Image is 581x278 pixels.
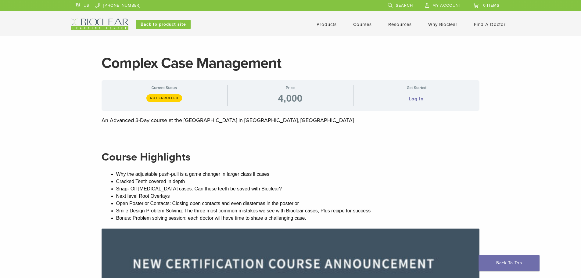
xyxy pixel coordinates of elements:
[116,193,480,200] li: Next level Root Overlays
[317,22,337,27] a: Products
[358,85,475,91] span: Get Started
[116,171,480,178] li: Why the adjustable push-pull is a game changer in larger class ll cases
[278,93,302,103] span: 4,000
[146,94,182,102] span: Not Enrolled
[102,150,480,164] h2: Course Highlights
[116,178,480,185] li: Cracked Teeth covered in depth
[116,215,480,222] li: Bonus: Problem solving session: each doctor will have time to share a challenging case.
[388,22,412,27] a: Resources
[428,22,457,27] a: Why Bioclear
[102,116,480,125] p: An Advanced 3-Day course at the [GEOGRAPHIC_DATA] in [GEOGRAPHIC_DATA], [GEOGRAPHIC_DATA]
[102,56,480,70] h1: Complex Case Management
[474,22,506,27] a: Find A Doctor
[136,20,191,29] a: Back to product site
[116,185,480,193] li: Snap- Off [MEDICAL_DATA] cases: Can these teeth be saved with Bioclear?
[232,85,348,91] span: Price
[409,95,424,103] a: Log In
[116,200,480,207] li: Open Posterior Contacts: Closing open contacts and even diastemas in the posterior
[479,255,540,271] a: Back To Top
[396,3,413,8] span: Search
[483,3,500,8] span: 0 items
[432,3,461,8] span: My Account
[71,19,128,30] img: Bioclear
[116,207,480,215] li: Smile Design Problem Solving: The three most common mistakes we see with Bioclear cases, Plus rec...
[353,22,372,27] a: Courses
[106,85,222,91] span: Current Status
